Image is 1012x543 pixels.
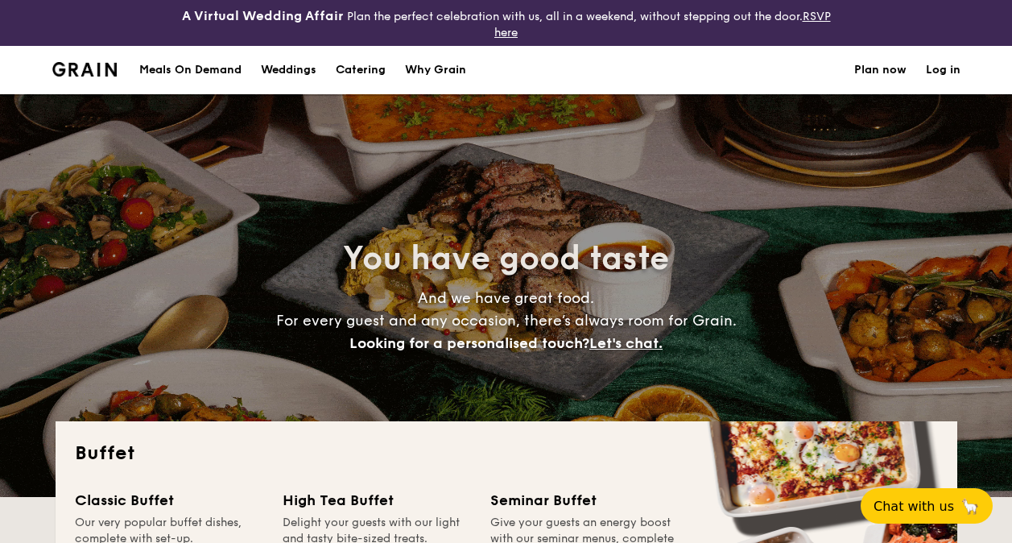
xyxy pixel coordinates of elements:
a: Logotype [52,62,118,77]
span: Chat with us [874,499,954,514]
button: Chat with us🦙 [861,488,993,524]
a: Meals On Demand [130,46,251,94]
div: Why Grain [405,46,466,94]
a: Catering [326,46,395,94]
div: High Tea Buffet [283,489,471,512]
div: Seminar Buffet [490,489,679,512]
img: Grain [52,62,118,77]
a: Weddings [251,46,326,94]
div: Classic Buffet [75,489,263,512]
a: Why Grain [395,46,476,94]
h4: A Virtual Wedding Affair [182,6,344,26]
h1: Catering [336,46,386,94]
span: 🦙 [960,497,980,516]
div: Meals On Demand [139,46,242,94]
span: Let's chat. [589,334,663,352]
a: Plan now [854,46,907,94]
h2: Buffet [75,441,938,466]
a: Log in [926,46,960,94]
div: Weddings [261,46,316,94]
div: Plan the perfect celebration with us, all in a weekend, without stepping out the door. [169,6,844,39]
